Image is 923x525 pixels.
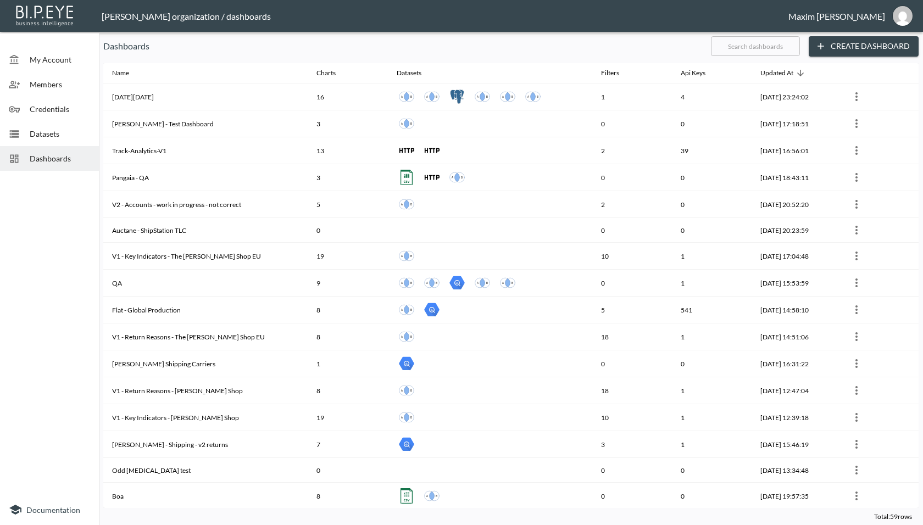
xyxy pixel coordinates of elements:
span: Datasets [30,128,90,139]
th: 2025-09-03, 15:46:19 [752,431,838,458]
button: more [848,115,865,132]
a: Flat Global [397,300,416,320]
img: 30a33ad65f4c053feca3095312d7ba47 [893,6,913,26]
th: 19 [308,243,387,270]
th: {"type":{"isMobxInjector":true,"displayName":"inject-with-userStore-stripeStore-dashboardsStore(O... [839,83,919,110]
button: more [848,169,865,186]
a: Pangaia - March [397,167,416,187]
div: [PERSON_NAME] organization / dashboards [102,11,788,21]
th: {"type":{"isMobxInjector":true,"displayName":"inject-with-userStore-stripeStore-dashboardsStore(O... [839,431,919,458]
a: Flat Global [422,486,442,506]
th: Auctane - ShipStation TLC [103,218,308,243]
th: 7 [308,431,387,458]
button: more [848,461,865,479]
th: 0 [592,458,672,483]
a: Returns v1 - black friday [472,87,492,107]
img: inner join icon [449,170,465,185]
a: Flat Global [397,114,416,133]
th: 2025-09-16, 14:51:06 [752,323,838,350]
th: 2025-09-16, 14:58:10 [752,297,838,323]
span: Api Keys [681,66,720,80]
img: inner join icon [399,275,414,291]
th: 2025-10-06, 23:24:02 [752,83,838,110]
button: more [848,142,865,159]
th: 0 [592,483,672,510]
a: Global - prod - Checkout-Conversion [447,273,467,293]
th: 0 [672,483,752,510]
img: inner join icon [500,89,515,104]
th: 9 [308,270,387,297]
th: {"type":"div","key":null,"ref":null,"props":{"style":{"display":"flex","gap":10},"children":[{"ty... [388,377,592,404]
th: 2 [592,191,672,218]
th: 2025-09-10, 16:31:22 [752,350,838,377]
th: 3 [592,431,672,458]
th: 8 [308,377,387,404]
img: inner join icon [399,302,414,317]
th: {"type":"div","key":null,"ref":null,"props":{"style":{"display":"flex","gap":10},"children":[{"ty... [388,350,592,377]
th: {"type":"div","key":null,"ref":null,"props":{"style":{"display":"flex","gap":10},"children":[{"ty... [388,164,592,191]
button: more [848,274,865,292]
img: inner join icon [525,89,541,104]
th: 2025-09-25, 20:23:59 [752,218,838,243]
span: Datasets [397,66,436,80]
th: 2025-09-24, 17:04:48 [752,243,838,270]
th: 16 [308,83,387,110]
img: big query icon [399,356,414,371]
th: {"type":"div","key":null,"ref":null,"props":{"style":{"display":"flex","gap":10},"children":[{"ty... [388,323,592,350]
th: 0 [592,270,672,297]
a: Global - prod - Checkout-Conversion [422,300,442,320]
th: QA [103,270,308,297]
button: more [848,196,865,213]
img: csv icon [399,488,414,504]
th: 0 [308,218,387,243]
th: Boa [103,483,308,510]
button: maxim@swap-commerce.com [885,3,920,29]
img: inner join icon [399,383,414,398]
th: 8 [308,323,387,350]
th: {"type":{"isMobxInjector":true,"displayName":"inject-with-userStore-stripeStore-dashboardsStore(O... [839,110,919,137]
th: 8 [308,297,387,323]
a: Global black friday [498,87,518,107]
th: 10 [592,243,672,270]
th: 10 [592,404,672,431]
th: {"type":"div","key":null,"ref":null,"props":{"style":{"display":"flex","gap":10},"children":[{"ty... [388,110,592,137]
span: Total: 59 rows [874,512,912,521]
th: Barkia - James - Shipping - v2 returns [103,431,308,458]
img: inner join icon [399,248,414,264]
button: more [848,328,865,345]
button: more [848,382,865,399]
th: 1 [592,83,672,110]
div: Maxim [PERSON_NAME] [788,11,885,21]
a: Returns v2 - accounts [397,194,416,214]
button: more [848,409,865,426]
th: 4 [672,83,752,110]
th: 0 [672,350,752,377]
div: Filters [601,66,619,80]
img: inner join icon [500,275,515,291]
th: 3 [308,164,387,191]
a: Ana Shipping carriers [397,354,416,373]
a: Frankie Shop - returned items - v1 [397,381,416,400]
th: 18 [592,323,672,350]
button: more [848,247,865,265]
th: Ana Shipping Carriers [103,350,308,377]
img: big query icon [424,302,440,317]
th: {"type":{"isMobxInjector":true,"displayName":"inject-with-userStore-stripeStore-dashboardsStore(O... [839,297,919,323]
a: Flat Global [422,273,442,293]
th: 2025-09-01, 13:34:48 [752,458,838,483]
th: {"type":{"isMobxInjector":true,"displayName":"inject-with-userStore-stripeStore-dashboardsStore(O... [839,191,919,218]
img: big query icon [449,275,465,291]
img: inner join icon [424,488,440,504]
span: Dashboards [30,153,90,164]
img: inner join icon [399,410,414,425]
div: Charts [316,66,336,80]
th: 541 [672,297,752,323]
button: more [848,435,865,453]
th: 2 [592,137,672,164]
img: http icon [424,170,440,185]
th: 5 [592,297,672,323]
th: {"type":"div","key":null,"ref":null,"props":{"style":{"display":"flex","gap":10},"children":[{"ty... [388,297,592,323]
th: 0 [672,191,752,218]
img: bipeye-logo [14,3,77,27]
img: inner join icon [399,116,414,131]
